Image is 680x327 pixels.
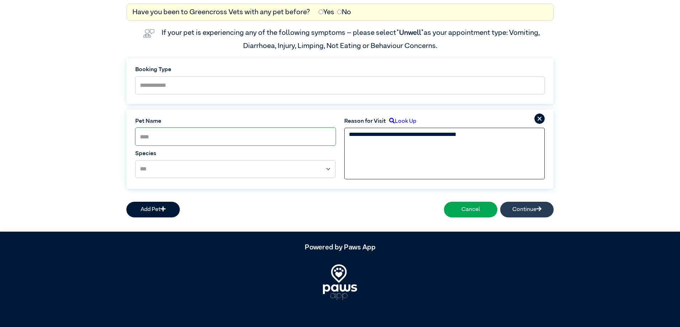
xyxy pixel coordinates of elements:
[337,10,342,14] input: No
[323,264,357,300] img: PawsApp
[162,29,541,49] label: If your pet is experiencing any of the following symptoms – please select as your appointment typ...
[396,29,424,36] span: “Unwell”
[500,202,554,217] button: Continue
[126,243,554,252] h5: Powered by Paws App
[132,7,310,17] label: Have you been to Greencross Vets with any pet before?
[386,117,416,126] label: Look Up
[135,65,545,74] label: Booking Type
[135,117,336,126] label: Pet Name
[140,26,157,41] img: vet
[319,7,334,17] label: Yes
[344,117,386,126] label: Reason for Visit
[126,202,180,217] button: Add Pet
[337,7,351,17] label: No
[444,202,497,217] button: Cancel
[319,10,323,14] input: Yes
[135,149,336,158] label: Species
